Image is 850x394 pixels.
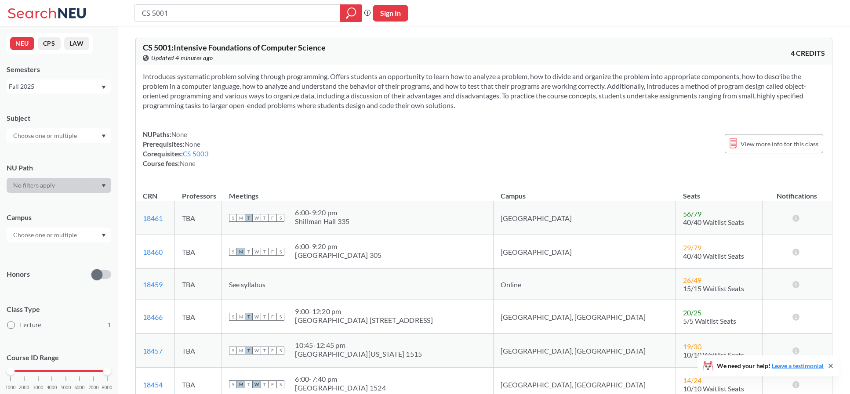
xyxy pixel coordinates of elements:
[7,269,30,279] p: Honors
[9,82,101,91] div: Fall 2025
[102,385,113,390] span: 8000
[229,313,237,321] span: S
[143,248,163,256] a: 18460
[180,159,196,167] span: None
[7,213,111,222] div: Campus
[7,178,111,193] div: Dropdown arrow
[19,385,29,390] span: 2000
[269,347,276,354] span: F
[102,134,106,138] svg: Dropdown arrow
[237,214,245,222] span: M
[494,182,676,201] th: Campus
[143,191,157,201] div: CRN
[229,248,237,256] span: S
[253,347,261,354] span: W
[253,380,261,388] span: W
[88,385,99,390] span: 7000
[261,347,269,354] span: T
[7,113,111,123] div: Subject
[683,376,701,384] span: 14 / 24
[261,248,269,256] span: T
[245,313,253,321] span: T
[772,362,824,369] a: Leave a testimonial
[229,380,237,388] span: S
[175,235,222,269] td: TBA
[175,334,222,368] td: TBA
[9,130,83,141] input: Choose one or multiple
[295,251,381,260] div: [GEOGRAPHIC_DATA] 305
[276,313,284,321] span: S
[295,208,349,217] div: 6:00 - 9:20 pm
[717,363,824,369] span: We need your help!
[295,242,381,251] div: 6:00 - 9:20 pm
[683,308,701,317] span: 20 / 25
[185,140,200,148] span: None
[175,201,222,235] td: TBA
[295,307,433,316] div: 9:00 - 12:20 pm
[74,385,85,390] span: 6000
[102,184,106,188] svg: Dropdown arrow
[102,234,106,237] svg: Dropdown arrow
[683,276,701,284] span: 26 / 49
[676,182,763,201] th: Seats
[683,284,744,293] span: 15/15 Waitlist Seats
[7,228,111,242] div: Dropdown arrow
[229,347,237,354] span: S
[143,347,163,355] a: 18457
[276,214,284,222] span: S
[340,4,362,22] div: magnifying glass
[245,380,253,388] span: T
[7,80,111,94] div: Fall 2025Dropdown arrow
[7,163,111,173] div: NU Path
[295,217,349,226] div: Shillman Hall 335
[7,65,111,74] div: Semesters
[741,138,818,149] span: View more info for this class
[61,385,71,390] span: 5000
[229,214,237,222] span: S
[33,385,44,390] span: 3000
[276,347,284,354] span: S
[143,72,825,110] section: Introduces systematic problem solving through programming. Offers students an opportunity to lear...
[346,7,356,19] svg: magnifying glass
[237,248,245,256] span: M
[295,316,433,325] div: [GEOGRAPHIC_DATA] [STREET_ADDRESS]
[7,319,111,331] label: Lecture
[253,313,261,321] span: W
[683,210,701,218] span: 56 / 79
[683,317,736,325] span: 5/5 Waitlist Seats
[261,380,269,388] span: T
[183,150,209,158] a: CS 5003
[245,248,253,256] span: T
[253,248,261,256] span: W
[222,182,494,201] th: Meetings
[143,214,163,222] a: 18461
[143,313,163,321] a: 18466
[762,182,832,201] th: Notifications
[253,214,261,222] span: W
[269,248,276,256] span: F
[683,342,701,351] span: 19 / 30
[175,269,222,300] td: TBA
[494,201,676,235] td: [GEOGRAPHIC_DATA]
[7,304,111,314] span: Class Type
[683,243,701,252] span: 29 / 79
[373,5,408,22] button: Sign In
[295,350,422,358] div: [GEOGRAPHIC_DATA][US_STATE] 1515
[269,380,276,388] span: F
[64,37,89,50] button: LAW
[245,347,253,354] span: T
[7,128,111,143] div: Dropdown arrow
[261,214,269,222] span: T
[276,380,284,388] span: S
[269,313,276,321] span: F
[245,214,253,222] span: T
[295,375,386,383] div: 6:00 - 7:40 pm
[143,43,326,52] span: CS 5001 : Intensive Foundations of Computer Science
[175,300,222,334] td: TBA
[151,53,213,63] span: Updated 4 minutes ago
[143,130,209,168] div: NUPaths: Prerequisites: Corequisites: Course fees:
[5,385,16,390] span: 1000
[47,385,57,390] span: 4000
[237,313,245,321] span: M
[494,334,676,368] td: [GEOGRAPHIC_DATA], [GEOGRAPHIC_DATA]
